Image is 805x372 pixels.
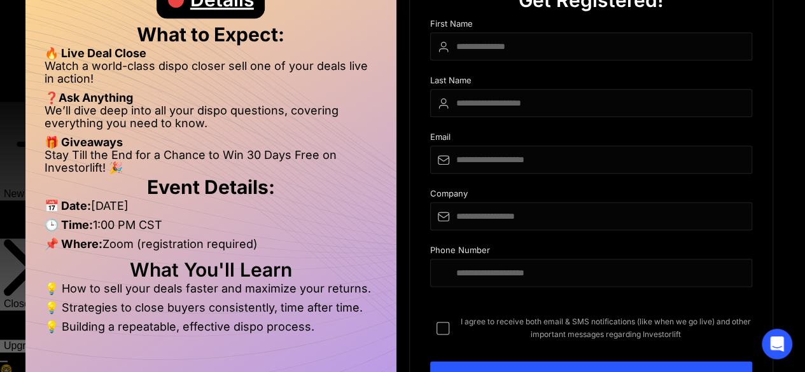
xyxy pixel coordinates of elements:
li: 1:00 PM CST [45,219,377,238]
strong: 📌 Where: [45,237,102,251]
li: Stay Till the End for a Chance to Win 30 Days Free on Investorlift! 🎉 [45,149,377,174]
li: 💡 How to sell your deals faster and maximize your returns. [45,282,377,301]
div: Company [430,189,753,202]
strong: 🔥 Live Deal Close [45,46,146,60]
div: First Name [430,19,753,32]
div: Email [430,132,753,146]
strong: What to Expect: [137,23,284,46]
li: 💡 Building a repeatable, effective dispo process. [45,320,377,333]
strong: Event Details: [147,176,275,198]
h2: What You'll Learn [45,263,377,276]
li: [DATE] [45,200,377,219]
li: 💡 Strategies to close buyers consistently, time after time. [45,301,377,320]
span: I agree to receive both email & SMS notifications (like when we go live) and other important mess... [459,315,753,341]
strong: 🎁 Giveaways [45,135,123,149]
strong: ❓Ask Anything [45,91,133,104]
li: Zoom (registration required) [45,238,377,257]
div: Last Name [430,76,753,89]
div: Phone Number [430,245,753,259]
div: Open Intercom Messenger [762,329,792,359]
strong: 📅 Date: [45,199,91,212]
li: We’ll dive deep into all your dispo questions, covering everything you need to know. [45,104,377,136]
li: Watch a world-class dispo closer sell one of your deals live in action! [45,60,377,92]
strong: 🕒 Time: [45,218,93,231]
